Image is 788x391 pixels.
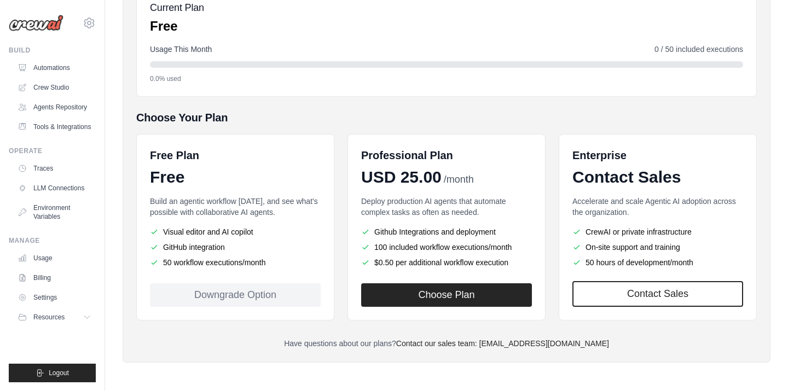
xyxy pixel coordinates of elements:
p: Build an agentic workflow [DATE], and see what's possible with collaborative AI agents. [150,196,321,218]
span: Logout [49,369,69,377]
li: Visual editor and AI copilot [150,226,321,237]
h5: Choose Your Plan [136,110,757,125]
a: Tools & Integrations [13,118,96,136]
h6: Free Plan [150,148,199,163]
div: Manage [9,236,96,245]
li: CrewAI or private infrastructure [572,226,743,237]
a: Traces [13,160,96,177]
a: LLM Connections [13,179,96,197]
p: Free [150,17,204,35]
span: 0.0% used [150,74,181,83]
a: Usage [13,249,96,267]
div: Downgrade Option [150,283,321,307]
button: Choose Plan [361,283,532,307]
p: Have questions about our plans? [136,338,757,349]
a: Billing [13,269,96,287]
li: $0.50 per additional workflow execution [361,257,532,268]
button: Logout [9,364,96,382]
a: Contact our sales team: [EMAIL_ADDRESS][DOMAIN_NAME] [396,339,609,348]
button: Resources [13,308,96,326]
a: Environment Variables [13,199,96,225]
li: 50 workflow executions/month [150,257,321,268]
h6: Enterprise [572,148,743,163]
li: On-site support and training [572,242,743,253]
div: Contact Sales [572,167,743,187]
span: /month [444,172,474,187]
span: Resources [33,313,65,322]
span: 0 / 50 included executions [654,44,743,55]
div: Operate [9,147,96,155]
a: Crew Studio [13,79,96,96]
div: Build [9,46,96,55]
a: Contact Sales [572,281,743,307]
p: Accelerate and scale Agentic AI adoption across the organization. [572,196,743,218]
a: Automations [13,59,96,77]
span: Usage This Month [150,44,212,55]
h6: Professional Plan [361,148,453,163]
img: Logo [9,15,63,31]
a: Settings [13,289,96,306]
div: Free [150,167,321,187]
span: USD 25.00 [361,167,442,187]
a: Agents Repository [13,98,96,116]
li: Github Integrations and deployment [361,226,532,237]
li: 50 hours of development/month [572,257,743,268]
li: GitHub integration [150,242,321,253]
li: 100 included workflow executions/month [361,242,532,253]
p: Deploy production AI agents that automate complex tasks as often as needed. [361,196,532,218]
